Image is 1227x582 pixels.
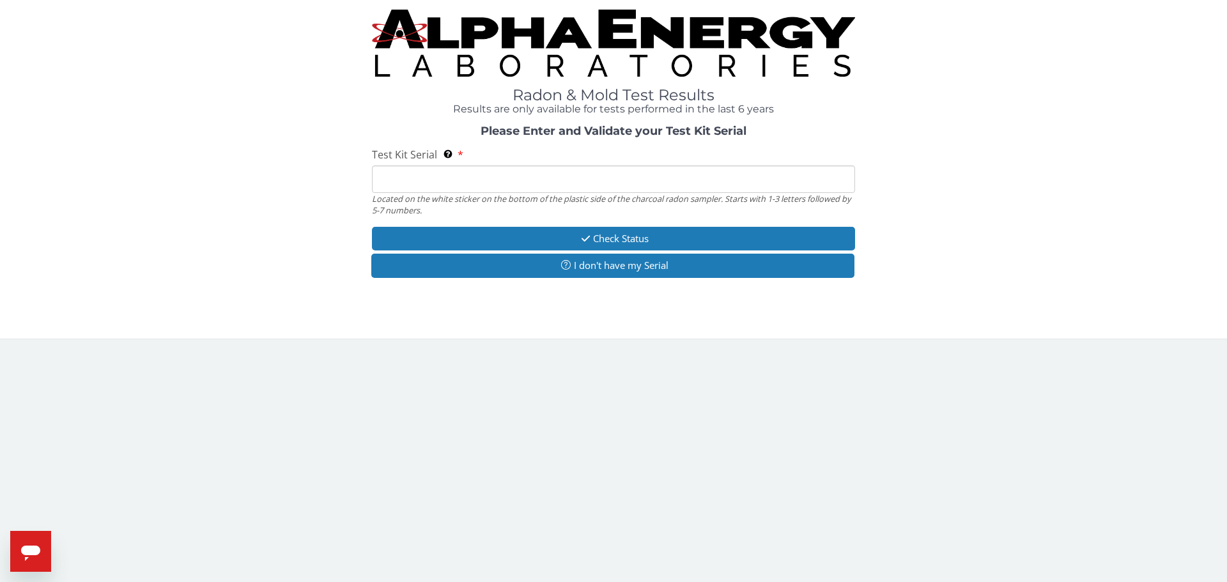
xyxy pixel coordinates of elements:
h1: Radon & Mold Test Results [372,87,855,103]
div: Located on the white sticker on the bottom of the plastic side of the charcoal radon sampler. Sta... [372,193,855,217]
iframe: Button to launch messaging window [10,531,51,572]
span: Test Kit Serial [372,148,437,162]
h4: Results are only available for tests performed in the last 6 years [372,103,855,115]
img: TightCrop.jpg [372,10,855,77]
strong: Please Enter and Validate your Test Kit Serial [481,124,746,138]
button: I don't have my Serial [371,254,854,277]
button: Check Status [372,227,855,250]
